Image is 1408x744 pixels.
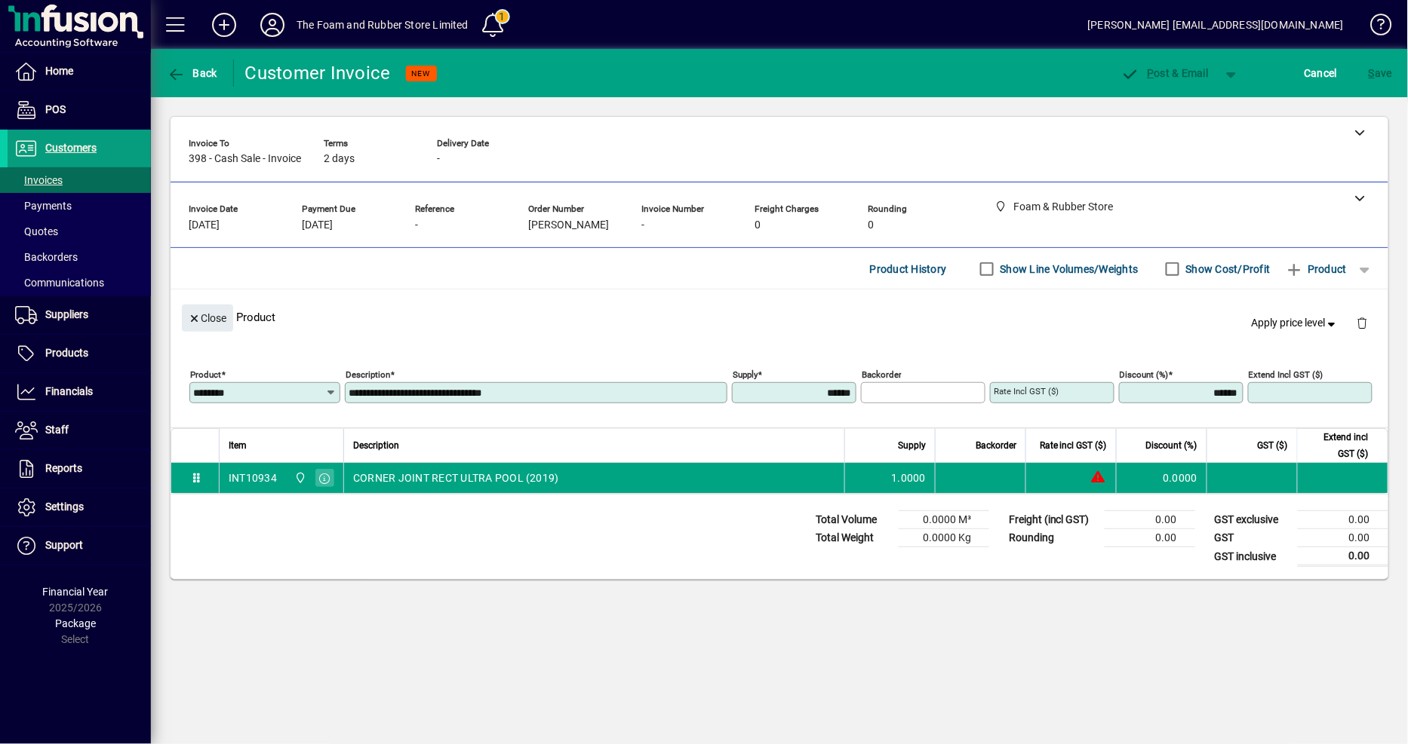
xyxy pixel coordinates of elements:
[8,167,151,193] a: Invoices
[1298,547,1388,566] td: 0.00
[1369,67,1375,79] span: S
[346,369,390,380] mat-label: Description
[898,437,926,454] span: Supply
[245,61,391,85] div: Customer Invoice
[8,335,151,372] a: Products
[1088,13,1344,37] div: [PERSON_NAME] [EMAIL_ADDRESS][DOMAIN_NAME]
[415,219,418,231] span: -
[248,11,297,38] button: Profile
[1120,369,1169,380] mat-label: Discount (%)
[8,373,151,411] a: Financials
[1307,429,1369,462] span: Extend incl GST ($)
[188,306,227,331] span: Close
[55,617,96,629] span: Package
[171,289,1388,344] div: Product
[8,412,151,449] a: Staff
[8,219,151,244] a: Quotes
[755,219,761,231] span: 0
[976,437,1016,454] span: Backorder
[868,219,874,231] span: 0
[1258,437,1288,454] span: GST ($)
[1246,310,1345,337] button: Apply price level
[229,470,277,485] div: INT10934
[1207,529,1298,547] td: GST
[1345,305,1381,341] button: Delete
[412,69,431,78] span: NEW
[297,13,469,37] div: The Foam and Rubber Store Limited
[1278,256,1354,283] button: Product
[45,65,73,77] span: Home
[8,91,151,129] a: POS
[15,200,72,212] span: Payments
[45,385,93,397] span: Financials
[899,511,989,529] td: 0.0000 M³
[45,501,84,513] span: Settings
[1121,67,1209,79] span: ost & Email
[892,470,927,485] span: 1.0000
[1207,511,1298,529] td: GST exclusive
[302,219,333,231] span: [DATE]
[862,369,902,380] mat-label: Backorder
[1359,3,1389,52] a: Knowledge Base
[1365,60,1396,87] button: Save
[808,511,899,529] td: Total Volume
[870,257,947,281] span: Product History
[353,437,399,454] span: Description
[1040,437,1107,454] span: Rate incl GST ($)
[8,270,151,295] a: Communications
[15,225,58,237] span: Quotes
[437,153,440,165] span: -
[1305,61,1338,85] span: Cancel
[528,219,609,231] span: [PERSON_NAME]
[1116,463,1207,493] td: 0.0000
[899,529,989,547] td: 0.0000 Kg
[1148,67,1154,79] span: P
[45,308,88,320] span: Suppliers
[45,142,97,154] span: Customers
[15,174,63,186] span: Invoices
[43,586,109,598] span: Financial Year
[8,296,151,334] a: Suppliers
[8,450,151,488] a: Reports
[45,424,69,436] span: Staff
[1345,316,1381,329] app-page-header-button: Delete
[1105,511,1195,529] td: 0.00
[45,103,66,115] span: POS
[163,60,221,87] button: Back
[1249,369,1323,380] mat-label: Extend incl GST ($)
[1114,60,1216,87] button: Post & Email
[291,470,308,486] span: Foam & Rubber Store
[808,529,899,547] td: Total Weight
[353,470,559,485] span: CORNER JOINT RECT ULTRA POOL (2019)
[167,67,217,79] span: Back
[733,369,758,380] mat-label: Supply
[641,219,644,231] span: -
[45,539,83,551] span: Support
[15,277,104,289] span: Communications
[1298,511,1388,529] td: 0.00
[1183,262,1271,277] label: Show Cost/Profit
[229,437,247,454] span: Item
[998,262,1139,277] label: Show Line Volumes/Weights
[45,462,82,474] span: Reports
[1001,529,1105,547] td: Rounding
[1298,529,1388,547] td: 0.00
[324,153,355,165] span: 2 days
[189,153,301,165] span: 398 - Cash Sale - Invoice
[1146,437,1197,454] span: Discount (%)
[8,488,151,526] a: Settings
[1301,60,1342,87] button: Cancel
[1105,529,1195,547] td: 0.00
[189,219,220,231] span: [DATE]
[182,305,233,332] button: Close
[8,527,151,565] a: Support
[864,256,953,283] button: Product History
[1207,547,1298,566] td: GST inclusive
[151,60,234,87] app-page-header-button: Back
[1369,61,1392,85] span: ave
[200,11,248,38] button: Add
[8,53,151,90] a: Home
[178,311,237,324] app-page-header-button: Close
[190,369,221,380] mat-label: Product
[994,386,1059,396] mat-label: Rate incl GST ($)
